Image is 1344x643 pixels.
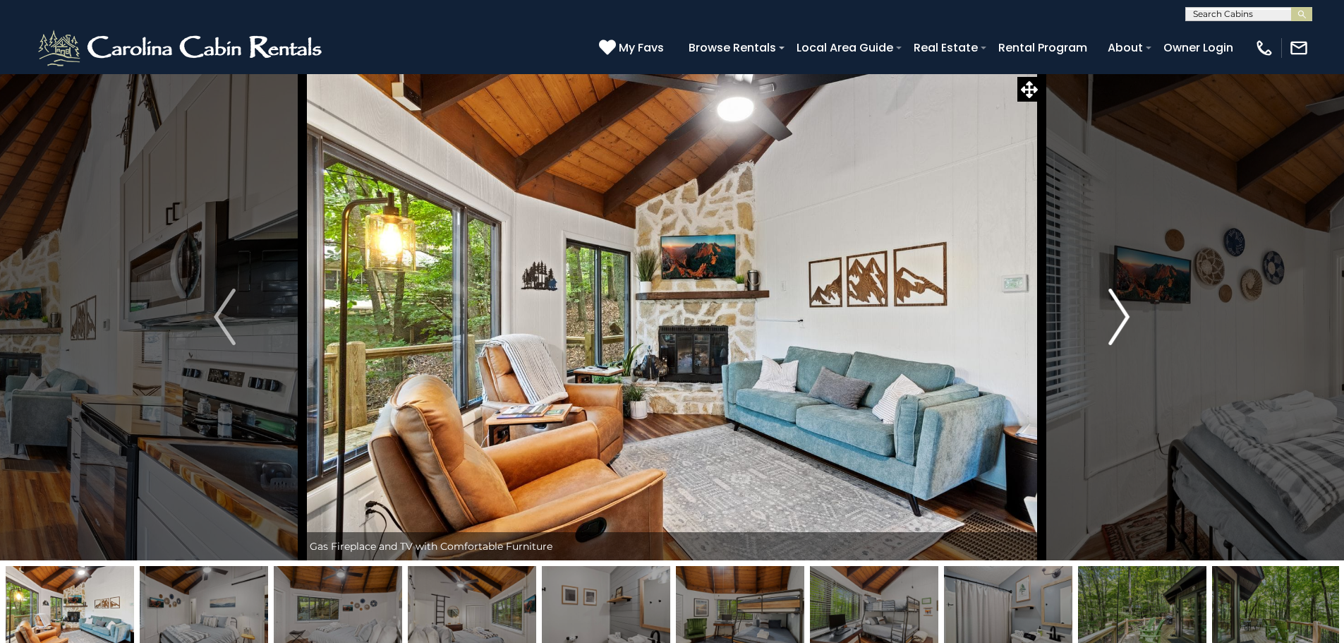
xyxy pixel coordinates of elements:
[147,73,302,560] button: Previous
[789,35,900,60] a: Local Area Guide
[1108,289,1130,345] img: arrow
[214,289,235,345] img: arrow
[682,35,783,60] a: Browse Rentals
[1254,38,1274,58] img: phone-regular-white.png
[1156,35,1240,60] a: Owner Login
[907,35,985,60] a: Real Estate
[303,532,1042,560] div: Gas Fireplace and TV with Comfortable Furniture
[1041,73,1197,560] button: Next
[991,35,1094,60] a: Rental Program
[619,39,664,56] span: My Favs
[35,27,328,69] img: White-1-2.png
[1289,38,1309,58] img: mail-regular-white.png
[1101,35,1150,60] a: About
[599,39,667,57] a: My Favs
